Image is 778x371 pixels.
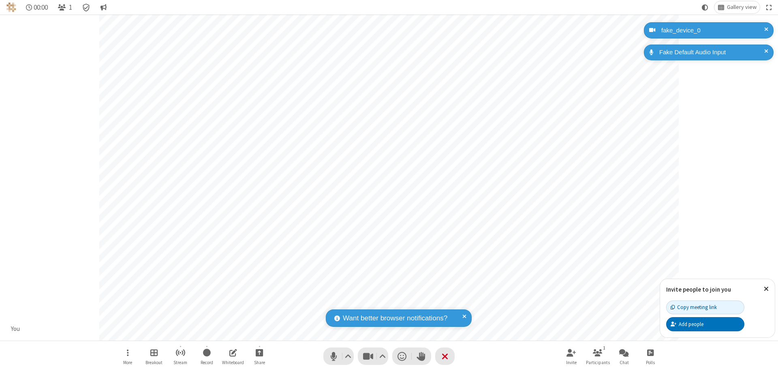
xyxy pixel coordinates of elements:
[145,360,162,365] span: Breakout
[115,345,140,368] button: Open menu
[666,317,744,331] button: Add people
[392,348,412,365] button: Send a reaction
[69,4,72,11] span: 1
[671,303,717,311] div: Copy meeting link
[23,1,51,13] div: Timer
[97,1,110,13] button: Conversation
[699,1,712,13] button: Using system theme
[714,1,760,13] button: Change layout
[377,348,388,365] button: Video setting
[646,360,655,365] span: Polls
[666,286,731,293] label: Invite people to join you
[620,360,629,365] span: Chat
[323,348,354,365] button: Mute (⌘+Shift+A)
[54,1,75,13] button: Open participant list
[412,348,431,365] button: Raise hand
[168,345,192,368] button: Start streaming
[601,344,608,352] div: 1
[727,4,757,11] span: Gallery view
[221,345,245,368] button: Open shared whiteboard
[201,360,213,365] span: Record
[559,345,583,368] button: Invite participants (⌘+Shift+I)
[8,324,23,334] div: You
[666,301,744,314] button: Copy meeting link
[194,345,219,368] button: Start recording
[435,348,455,365] button: End or leave meeting
[658,26,767,35] div: fake_device_0
[763,1,775,13] button: Fullscreen
[222,360,244,365] span: Whiteboard
[173,360,187,365] span: Stream
[254,360,265,365] span: Share
[79,1,94,13] div: Meeting details Encryption enabled
[586,345,610,368] button: Open participant list
[343,313,447,324] span: Want better browser notifications?
[358,348,388,365] button: Stop video (⌘+Shift+V)
[586,360,610,365] span: Participants
[566,360,577,365] span: Invite
[758,279,775,299] button: Close popover
[142,345,166,368] button: Manage Breakout Rooms
[247,345,271,368] button: Start sharing
[343,348,354,365] button: Audio settings
[6,2,16,12] img: QA Selenium DO NOT DELETE OR CHANGE
[34,4,48,11] span: 00:00
[656,48,767,57] div: Fake Default Audio Input
[638,345,663,368] button: Open poll
[612,345,636,368] button: Open chat
[123,360,132,365] span: More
